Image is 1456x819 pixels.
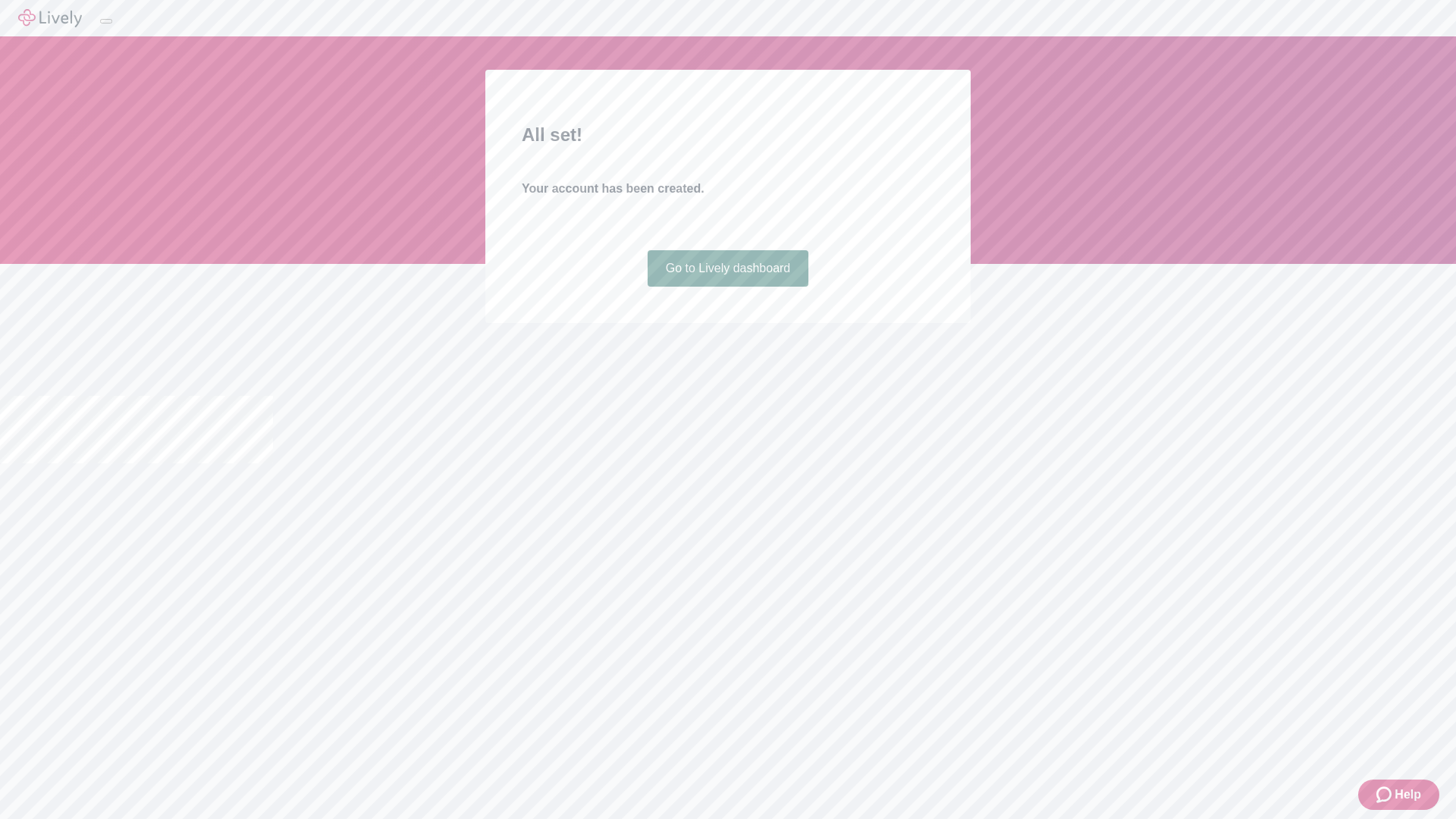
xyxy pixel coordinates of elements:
[522,121,934,149] h2: All set!
[1358,780,1439,810] button: Zendesk support iconHelp
[1376,786,1395,804] svg: Zendesk support icon
[18,9,82,27] img: Lively
[100,19,112,24] button: Log out
[522,180,934,198] h4: Your account has been created.
[648,250,809,287] a: Go to Lively dashboard
[1395,786,1421,804] span: Help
